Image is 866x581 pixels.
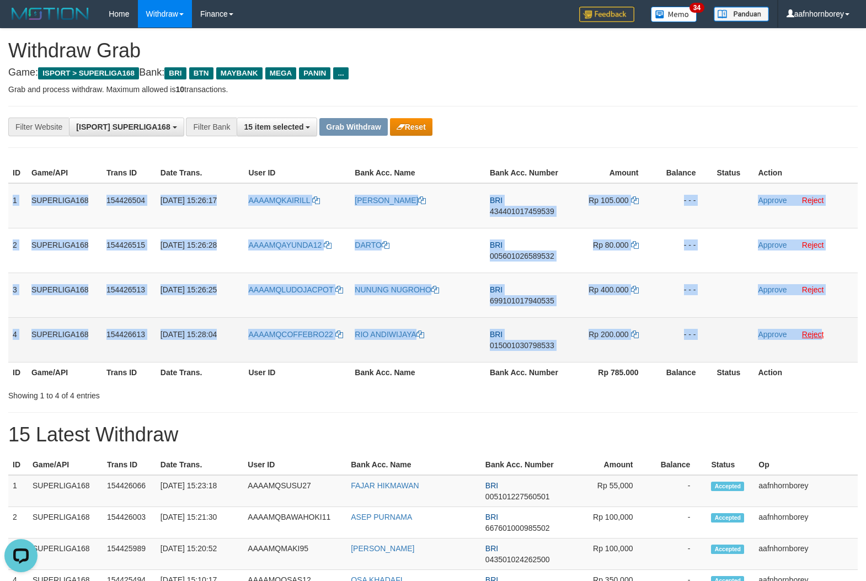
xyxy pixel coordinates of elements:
[758,241,787,249] a: Approve
[754,507,858,539] td: aafnhornborey
[28,507,103,539] td: SUPERLIGA168
[8,362,27,382] th: ID
[579,7,634,22] img: Feedback.jpg
[244,362,350,382] th: User ID
[350,362,485,382] th: Bank Acc. Name
[237,118,317,136] button: 15 item selected
[102,362,156,382] th: Trans ID
[156,475,244,507] td: [DATE] 15:23:18
[589,196,628,205] span: Rp 105.000
[485,544,498,553] span: BRI
[319,118,387,136] button: Grab Withdraw
[156,163,244,183] th: Date Trans.
[248,196,310,205] span: AAAAMQKAIRILL
[27,317,102,362] td: SUPERLIGA168
[712,362,753,382] th: Status
[216,67,263,79] span: MAYBANK
[8,84,858,95] p: Grab and process withdraw. Maximum allowed is transactions.
[248,330,343,339] a: AAAAMQCOFFEBRO22
[490,341,554,350] span: Copy 015001030798533 to clipboard
[346,455,481,475] th: Bank Acc. Name
[161,241,217,249] span: [DATE] 15:26:28
[248,241,332,249] a: AAAAMQAYUNDA12
[655,362,713,382] th: Balance
[589,330,628,339] span: Rp 200.000
[485,362,569,382] th: Bank Acc. Number
[355,196,426,205] a: [PERSON_NAME]
[802,285,824,294] a: Reject
[8,6,92,22] img: MOTION_logo.png
[655,317,713,362] td: - - -
[103,455,156,475] th: Trans ID
[248,196,319,205] a: AAAAMQKAIRILL
[106,241,145,249] span: 154426515
[351,513,412,521] a: ASEP PURNAMA
[490,241,503,249] span: BRI
[8,67,858,78] h4: Game: Bank:
[651,7,697,22] img: Button%20Memo.svg
[8,455,28,475] th: ID
[175,85,184,94] strong: 10
[758,330,787,339] a: Approve
[243,475,346,507] td: AAAAMQSUSU27
[350,163,485,183] th: Bank Acc. Name
[248,285,333,294] span: AAAAMQLUDOJACPOT
[649,539,707,570] td: -
[707,455,754,475] th: Status
[8,317,27,362] td: 4
[244,122,303,131] span: 15 item selected
[243,507,346,539] td: AAAAMQBAWAHOKI11
[490,252,554,260] span: Copy 005601026589532 to clipboard
[714,7,769,22] img: panduan.png
[351,481,419,490] a: FAJAR HIKMAWAN
[248,330,333,339] span: AAAAMQCOFFEBRO22
[564,455,650,475] th: Amount
[569,362,655,382] th: Rp 785.000
[189,67,213,79] span: BTN
[754,455,858,475] th: Op
[481,455,564,475] th: Bank Acc. Number
[244,163,350,183] th: User ID
[589,285,628,294] span: Rp 400.000
[593,241,629,249] span: Rp 80.000
[243,539,346,570] td: AAAAMQMAKI95
[243,455,346,475] th: User ID
[8,228,27,273] td: 2
[265,67,297,79] span: MEGA
[106,285,145,294] span: 154426513
[248,241,322,249] span: AAAAMQAYUNDA12
[485,481,498,490] span: BRI
[248,285,343,294] a: AAAAMQLUDOJACPOT
[711,545,744,554] span: Accepted
[103,475,156,507] td: 154426066
[802,330,824,339] a: Reject
[689,3,704,13] span: 34
[351,544,414,553] a: [PERSON_NAME]
[631,241,639,249] a: Copy 80000 to clipboard
[156,507,244,539] td: [DATE] 15:21:30
[631,285,639,294] a: Copy 400000 to clipboard
[490,296,554,305] span: Copy 699101017940535 to clipboard
[106,330,145,339] span: 154426613
[485,555,550,564] span: Copy 043501024262500 to clipboard
[390,118,432,136] button: Reset
[161,330,217,339] span: [DATE] 15:28:04
[649,455,707,475] th: Balance
[758,196,787,205] a: Approve
[655,228,713,273] td: - - -
[8,40,858,62] h1: Withdraw Grab
[758,285,787,294] a: Approve
[569,163,655,183] th: Amount
[564,507,650,539] td: Rp 100,000
[8,273,27,317] td: 3
[38,67,139,79] span: ISPORT > SUPERLIGA168
[564,539,650,570] td: Rp 100,000
[655,163,713,183] th: Balance
[485,524,550,532] span: Copy 667601000985502 to clipboard
[156,539,244,570] td: [DATE] 15:20:52
[490,330,503,339] span: BRI
[355,330,424,339] a: RIO ANDIWIJAYA
[186,118,237,136] div: Filter Bank
[28,475,103,507] td: SUPERLIGA168
[8,424,858,446] h1: 15 Latest Withdraw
